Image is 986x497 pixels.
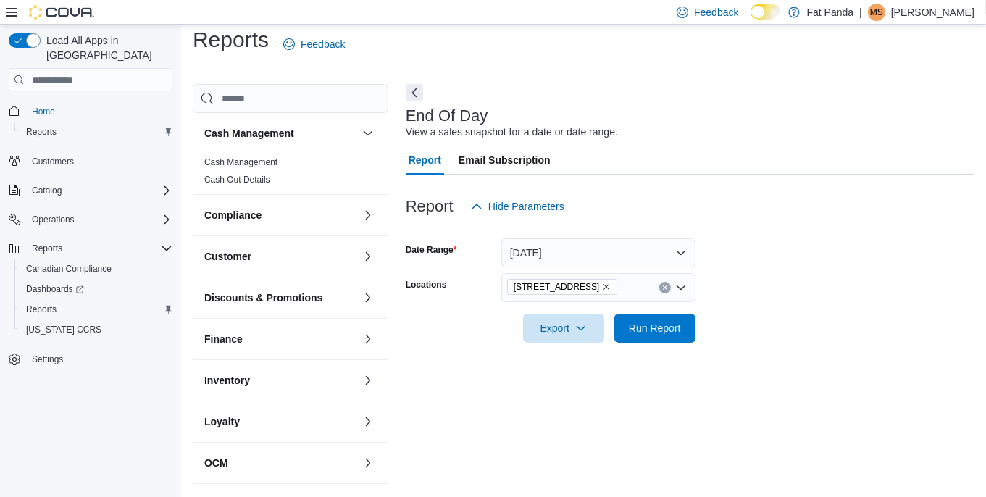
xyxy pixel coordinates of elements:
[26,182,67,199] button: Catalog
[32,185,62,196] span: Catalog
[32,106,55,117] span: Home
[204,414,240,429] h3: Loyalty
[204,174,270,185] span: Cash Out Details
[26,153,80,170] a: Customers
[204,373,356,388] button: Inventory
[20,123,172,141] span: Reports
[359,372,377,389] button: Inventory
[32,243,62,254] span: Reports
[204,126,294,141] h3: Cash Management
[523,314,604,343] button: Export
[514,280,600,294] span: [STREET_ADDRESS]
[859,4,862,21] p: |
[204,208,262,222] h3: Compliance
[204,456,228,470] h3: OCM
[26,126,57,138] span: Reports
[204,249,251,264] h3: Customer
[359,289,377,306] button: Discounts & Promotions
[204,291,322,305] h3: Discounts & Promotions
[20,301,62,318] a: Reports
[3,100,178,121] button: Home
[359,125,377,142] button: Cash Management
[3,151,178,172] button: Customers
[406,244,457,256] label: Date Range
[26,283,84,295] span: Dashboards
[204,373,250,388] h3: Inventory
[204,414,356,429] button: Loyalty
[532,314,596,343] span: Export
[20,321,107,338] a: [US_STATE] CCRS
[204,175,270,185] a: Cash Out Details
[891,4,974,21] p: [PERSON_NAME]
[204,332,243,346] h3: Finance
[26,240,68,257] button: Reports
[14,279,178,299] a: Dashboards
[3,209,178,230] button: Operations
[20,280,172,298] span: Dashboards
[26,211,80,228] button: Operations
[26,304,57,315] span: Reports
[32,156,74,167] span: Customers
[193,154,388,194] div: Cash Management
[193,25,269,54] h1: Reports
[26,101,172,120] span: Home
[406,279,447,291] label: Locations
[204,332,356,346] button: Finance
[501,238,695,267] button: [DATE]
[614,314,695,343] button: Run Report
[3,238,178,259] button: Reports
[20,260,117,277] a: Canadian Compliance
[204,456,356,470] button: OCM
[406,107,488,125] h3: End Of Day
[204,156,277,168] span: Cash Management
[277,30,351,59] a: Feedback
[14,122,178,142] button: Reports
[3,348,178,369] button: Settings
[32,354,63,365] span: Settings
[3,180,178,201] button: Catalog
[406,84,423,101] button: Next
[20,260,172,277] span: Canadian Compliance
[32,214,75,225] span: Operations
[41,33,172,62] span: Load All Apps in [GEOGRAPHIC_DATA]
[26,211,172,228] span: Operations
[694,5,738,20] span: Feedback
[602,283,611,291] button: Remove 239 Manitoba Ave - Selkirk from selection in this group
[406,198,454,215] h3: Report
[507,279,618,295] span: 239 Manitoba Ave - Selkirk
[870,4,883,21] span: MS
[26,324,101,335] span: [US_STATE] CCRS
[359,248,377,265] button: Customer
[26,351,69,368] a: Settings
[204,157,277,167] a: Cash Management
[26,182,172,199] span: Catalog
[359,330,377,348] button: Finance
[14,299,178,319] button: Reports
[868,4,885,21] div: Mary S.
[26,103,61,120] a: Home
[204,208,356,222] button: Compliance
[26,240,172,257] span: Reports
[807,4,854,21] p: Fat Panda
[465,192,570,221] button: Hide Parameters
[20,123,62,141] a: Reports
[14,259,178,279] button: Canadian Compliance
[406,125,618,140] div: View a sales snapshot for a date or date range.
[29,5,94,20] img: Cova
[629,321,681,335] span: Run Report
[659,282,671,293] button: Clear input
[20,321,172,338] span: Washington CCRS
[359,206,377,224] button: Compliance
[26,263,112,275] span: Canadian Compliance
[488,199,564,214] span: Hide Parameters
[204,291,356,305] button: Discounts & Promotions
[14,319,178,340] button: [US_STATE] CCRS
[751,4,781,20] input: Dark Mode
[9,94,172,407] nav: Complex example
[409,146,441,175] span: Report
[26,350,172,368] span: Settings
[20,280,90,298] a: Dashboards
[204,126,356,141] button: Cash Management
[26,152,172,170] span: Customers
